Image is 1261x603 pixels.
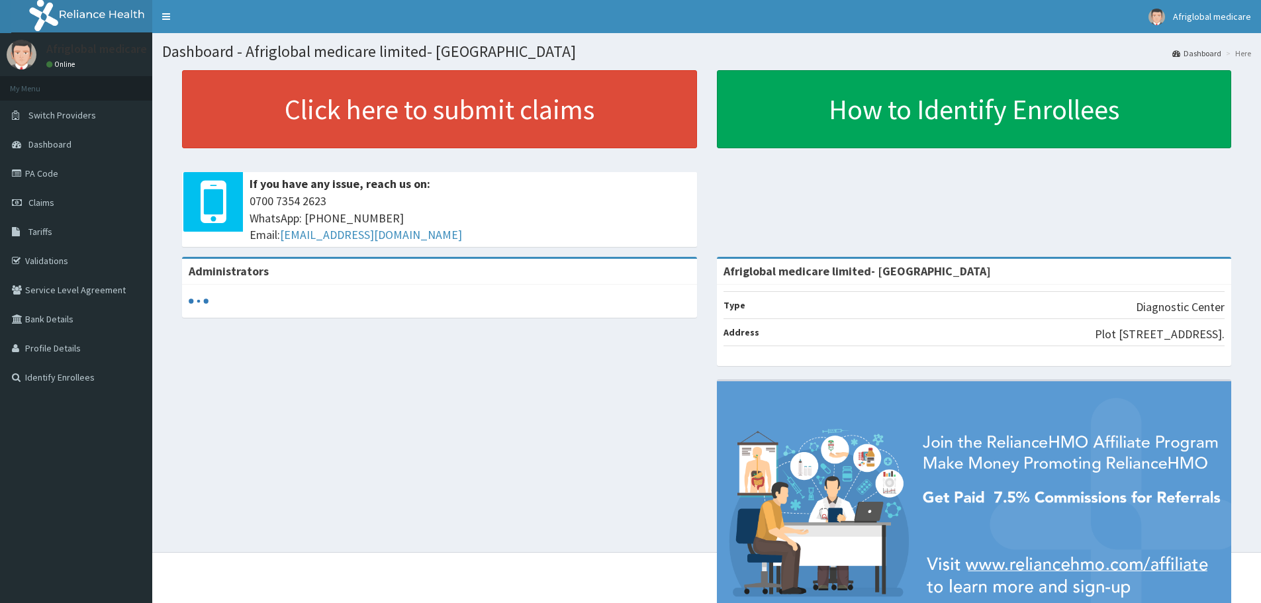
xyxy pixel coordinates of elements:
h1: Dashboard - Afriglobal medicare limited- [GEOGRAPHIC_DATA] [162,43,1251,60]
svg: audio-loading [189,291,209,311]
li: Here [1223,48,1251,59]
span: Claims [28,197,54,209]
a: Online [46,60,78,69]
b: Administrators [189,263,269,279]
span: Dashboard [28,138,71,150]
span: Afriglobal medicare [1173,11,1251,23]
a: [EMAIL_ADDRESS][DOMAIN_NAME] [280,227,462,242]
a: How to Identify Enrollees [717,70,1232,148]
strong: Afriglobal medicare limited- [GEOGRAPHIC_DATA] [724,263,991,279]
a: Dashboard [1172,48,1221,59]
b: Type [724,299,745,311]
span: 0700 7354 2623 WhatsApp: [PHONE_NUMBER] Email: [250,193,690,244]
b: If you have any issue, reach us on: [250,176,430,191]
a: Click here to submit claims [182,70,697,148]
img: User Image [7,40,36,70]
p: Afriglobal medicare [46,43,147,55]
b: Address [724,326,759,338]
img: User Image [1148,9,1165,25]
p: Plot [STREET_ADDRESS]. [1095,326,1225,343]
p: Diagnostic Center [1136,299,1225,316]
span: Tariffs [28,226,52,238]
span: Switch Providers [28,109,96,121]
